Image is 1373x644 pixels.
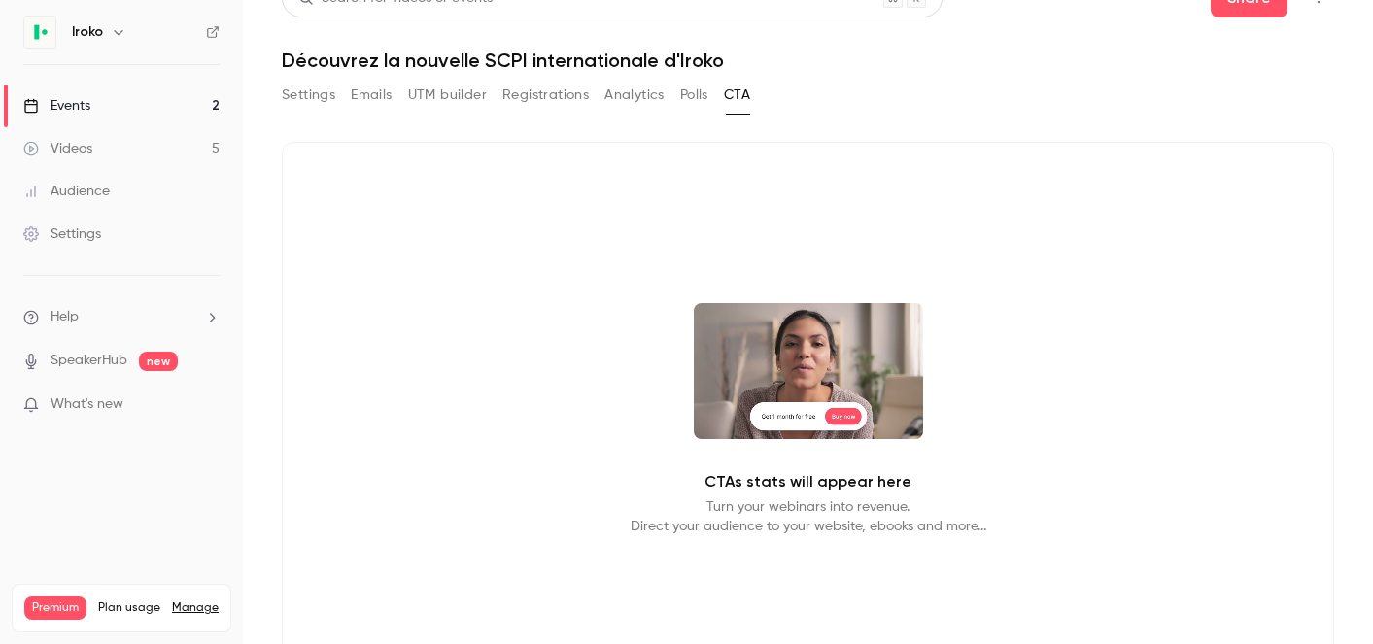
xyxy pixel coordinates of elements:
li: help-dropdown-opener [23,307,220,327]
button: CTA [724,80,750,111]
span: What's new [51,394,123,415]
h1: Découvrez la nouvelle SCPI internationale d'Iroko [282,49,1334,72]
button: Emails [351,80,392,111]
iframe: Noticeable Trigger [196,396,220,414]
button: Registrations [502,80,589,111]
div: Videos [23,139,92,158]
button: UTM builder [408,80,487,111]
button: Polls [680,80,708,111]
div: Settings [23,224,101,244]
span: Plan usage [98,600,160,616]
button: Settings [282,80,335,111]
span: new [139,352,178,371]
div: Events [23,96,90,116]
button: Analytics [604,80,665,111]
h6: Iroko [72,22,103,42]
a: Manage [172,600,219,616]
span: Help [51,307,79,327]
a: SpeakerHub [51,351,127,371]
div: Audience [23,182,110,201]
p: CTAs stats will appear here [704,470,911,493]
p: Turn your webinars into revenue. Direct your audience to your website, ebooks and more... [631,497,986,536]
img: Iroko [24,17,55,48]
span: Premium [24,596,86,620]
